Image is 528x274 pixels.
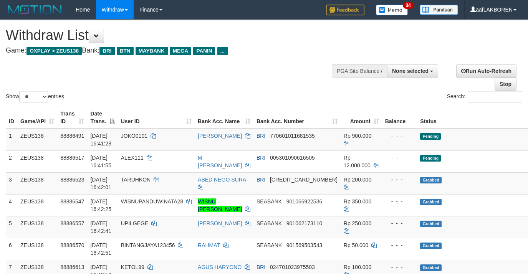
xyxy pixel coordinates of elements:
[270,177,338,183] span: Copy 177901005617531 to clipboard
[257,155,265,161] span: BRI
[17,216,57,238] td: ZEUS138
[385,198,414,205] div: - - -
[376,5,408,15] img: Button%20Memo.svg
[420,177,442,183] span: Grabbed
[6,91,64,102] label: Show entries
[286,242,322,248] span: Copy 901569503543 to clipboard
[87,107,118,129] th: Date Trans.: activate to sort column descending
[270,264,315,270] span: Copy 024701023975503 to clipboard
[420,199,442,205] span: Grabbed
[257,242,282,248] span: SEABANK
[90,177,111,190] span: [DATE] 16:42:01
[217,47,228,55] span: ...
[6,150,17,172] td: 2
[420,133,441,140] span: Pending
[344,242,369,248] span: Rp 50.000
[6,129,17,151] td: 1
[60,242,84,248] span: 88886570
[60,264,84,270] span: 88886613
[344,155,371,168] span: Rp 12.000.000
[385,154,414,162] div: - - -
[198,177,246,183] a: ABED NEGO SURA
[121,198,184,205] span: WISNUPANDUWINATA28
[60,198,84,205] span: 88886547
[198,133,242,139] a: [PERSON_NAME]
[447,91,522,102] label: Search:
[420,221,442,227] span: Grabbed
[6,216,17,238] td: 5
[99,47,114,55] span: BRI
[121,133,147,139] span: JOKO0101
[121,242,175,248] span: BINTANGJAYA123456
[385,132,414,140] div: - - -
[286,198,322,205] span: Copy 901066922536 to clipboard
[385,241,414,249] div: - - -
[6,4,64,15] img: MOTION_logo.png
[6,172,17,194] td: 3
[90,133,111,147] span: [DATE] 16:41:28
[420,264,442,271] span: Grabbed
[195,107,253,129] th: Bank Acc. Name: activate to sort column ascending
[420,155,441,162] span: Pending
[420,5,458,15] img: panduan.png
[198,264,242,270] a: AGUS HARYONO
[6,28,344,43] h1: Withdraw List
[286,220,322,226] span: Copy 901062173110 to clipboard
[257,133,265,139] span: BRI
[257,198,282,205] span: SEABANK
[385,263,414,271] div: - - -
[90,220,111,234] span: [DATE] 16:42:41
[121,155,144,161] span: ALEX111
[468,91,522,102] input: Search:
[117,47,134,55] span: BTN
[344,198,371,205] span: Rp 350.000
[90,242,111,256] span: [DATE] 16:42:51
[121,220,149,226] span: UPILGEGE
[344,133,371,139] span: Rp 900.000
[332,64,387,78] div: PGA Site Balance /
[60,133,84,139] span: 88886491
[198,155,242,168] a: M [PERSON_NAME]
[257,220,282,226] span: SEABANK
[60,220,84,226] span: 88886557
[136,47,168,55] span: MAYBANK
[326,5,364,15] img: Feedback.jpg
[121,177,151,183] span: TARUHKON
[17,238,57,260] td: ZEUS138
[193,47,215,55] span: PANIN
[382,107,417,129] th: Balance
[17,129,57,151] td: ZEUS138
[385,220,414,227] div: - - -
[344,220,371,226] span: Rp 250.000
[6,107,17,129] th: ID
[121,264,144,270] span: KETOL99
[90,155,111,168] span: [DATE] 16:41:55
[17,194,57,216] td: ZEUS138
[198,242,220,248] a: RAHMAT
[420,243,442,249] span: Grabbed
[198,220,242,226] a: [PERSON_NAME]
[270,133,315,139] span: Copy 770601011681535 to clipboard
[6,47,344,54] h4: Game: Bank:
[6,194,17,216] td: 4
[170,47,192,55] span: MEGA
[17,172,57,194] td: ZEUS138
[118,107,195,129] th: User ID: activate to sort column ascending
[17,107,57,129] th: Game/API: activate to sort column ascending
[270,155,315,161] span: Copy 005301090616505 to clipboard
[17,150,57,172] td: ZEUS138
[257,177,265,183] span: BRI
[60,155,84,161] span: 88886517
[57,107,87,129] th: Trans ID: activate to sort column ascending
[495,78,516,91] a: Stop
[6,238,17,260] td: 6
[198,198,242,212] a: WISNU [PERSON_NAME]
[257,264,265,270] span: BRI
[403,2,413,9] span: 34
[90,198,111,212] span: [DATE] 16:42:25
[26,47,82,55] span: OXPLAY > ZEUS138
[19,91,48,102] select: Showentries
[253,107,341,129] th: Bank Acc. Number: activate to sort column ascending
[392,68,429,74] span: None selected
[60,177,84,183] span: 88886523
